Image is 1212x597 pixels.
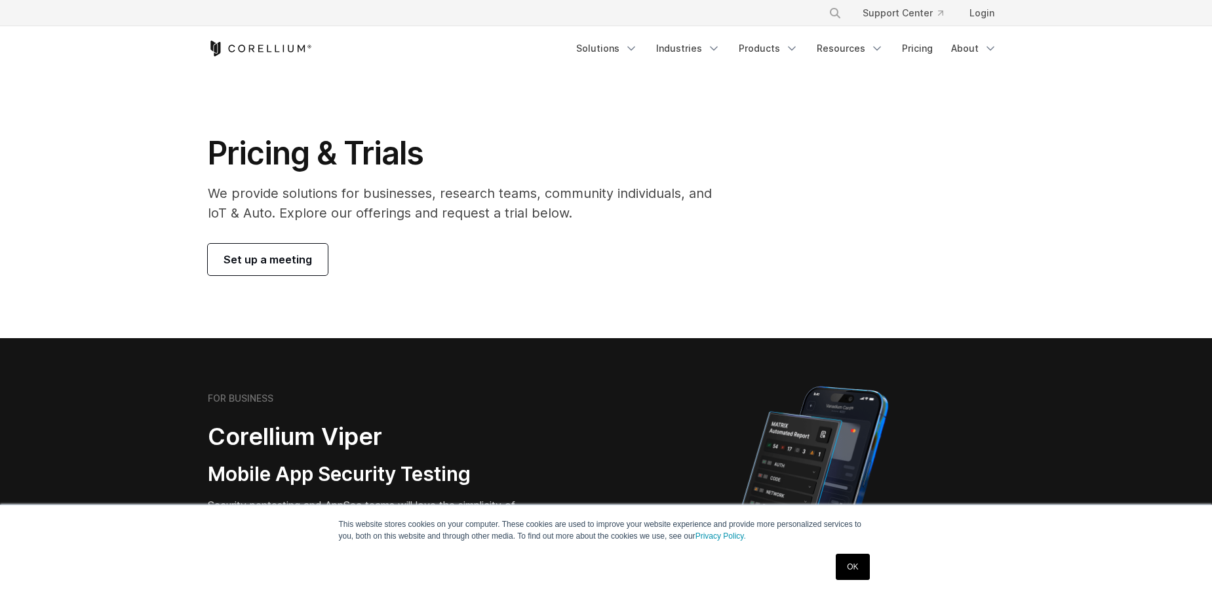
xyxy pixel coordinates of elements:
[208,422,543,452] h2: Corellium Viper
[208,244,328,275] a: Set up a meeting
[208,462,543,487] h3: Mobile App Security Testing
[208,497,543,545] p: Security pentesting and AppSec teams will love the simplicity of automated report generation comb...
[208,41,312,56] a: Corellium Home
[568,37,646,60] a: Solutions
[208,134,730,173] h1: Pricing & Trials
[852,1,954,25] a: Support Center
[809,37,891,60] a: Resources
[959,1,1005,25] a: Login
[813,1,1005,25] div: Navigation Menu
[208,393,273,404] h6: FOR BUSINESS
[943,37,1005,60] a: About
[731,37,806,60] a: Products
[568,37,1005,60] div: Navigation Menu
[224,252,312,267] span: Set up a meeting
[695,531,746,541] a: Privacy Policy.
[339,518,874,542] p: This website stores cookies on your computer. These cookies are used to improve your website expe...
[823,1,847,25] button: Search
[648,37,728,60] a: Industries
[208,183,730,223] p: We provide solutions for businesses, research teams, community individuals, and IoT & Auto. Explo...
[894,37,941,60] a: Pricing
[836,554,869,580] a: OK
